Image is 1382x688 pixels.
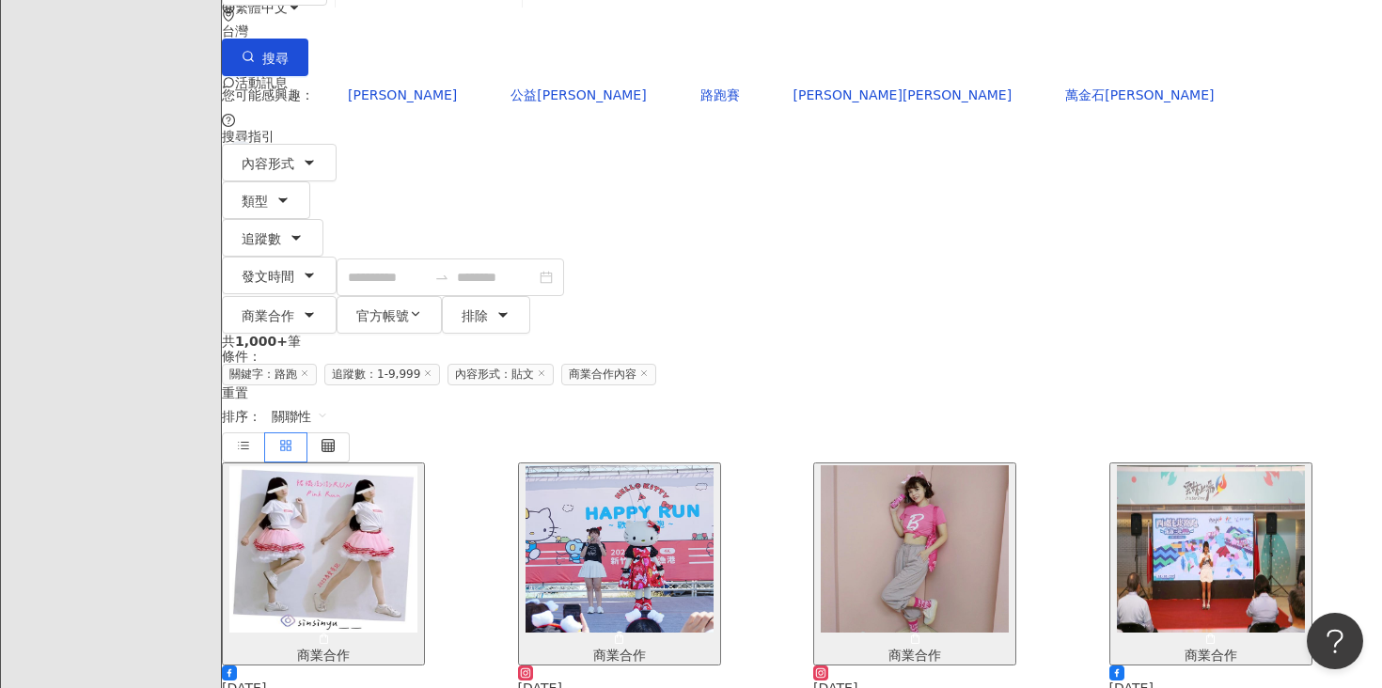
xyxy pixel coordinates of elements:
span: 萬金石[PERSON_NAME] [1065,87,1214,102]
span: 路跑賽 [700,87,740,102]
span: swap-right [434,270,449,285]
button: 商業合作 [813,462,1016,665]
span: 關鍵字：路跑 [222,364,317,385]
img: post-image [526,465,714,633]
div: 搜尋指引 [222,129,1382,144]
button: 內容形式 [222,144,337,181]
span: 排除 [462,308,488,323]
button: 萬金石[PERSON_NAME] [1045,76,1233,114]
div: 商業合作 [1117,648,1305,663]
button: 搜尋 [222,39,308,76]
span: 追蹤數：1-9,999 [324,364,440,385]
button: [PERSON_NAME][PERSON_NAME] [774,76,1032,114]
span: 內容形式 [242,156,294,171]
span: 活動訊息 [235,75,288,90]
button: 商業合作 [1109,462,1312,665]
span: question-circle [222,114,235,127]
span: 商業合作 [242,308,294,323]
div: 商業合作 [821,648,1009,663]
img: post-image [1117,465,1305,633]
span: 條件 ： [222,349,261,364]
iframe: Help Scout Beacon - Open [1307,613,1363,669]
button: 類型 [222,181,310,219]
div: 商業合作 [229,648,417,663]
button: 公益[PERSON_NAME] [491,76,666,114]
button: 官方帳號 [337,296,442,334]
button: 商業合作 [518,462,721,665]
div: 共 筆 [222,334,1382,349]
span: 內容形式：貼文 [448,364,554,385]
span: 1,000+ [235,334,288,349]
button: 追蹤數 [222,219,323,257]
img: post-image [229,465,417,633]
span: 您可能感興趣： [222,87,314,102]
span: 搜尋 [262,51,289,66]
button: 商業合作 [222,462,425,665]
img: 20231221_NR_1399_Small.jpg [223,141,259,177]
span: 官方帳號 [356,308,409,323]
span: 公益[PERSON_NAME] [510,87,646,102]
button: 路跑賽 [681,76,760,114]
button: [PERSON_NAME] [328,76,477,114]
span: 類型 [242,194,268,209]
span: environment [222,8,235,22]
span: 關聯性 [272,401,328,431]
span: [PERSON_NAME][PERSON_NAME] [793,87,1013,102]
img: post-image [821,465,1009,633]
div: 重置 [222,385,1382,400]
span: 發文時間 [242,269,294,284]
button: 排除 [442,296,530,334]
div: 台灣 [222,23,1382,39]
span: 商業合作內容 [561,364,656,385]
div: 排序： [222,400,1382,432]
button: 商業合作 [222,296,337,334]
span: 追蹤數 [242,231,281,246]
div: 商業合作 [526,648,714,663]
button: 發文時間 [222,257,337,294]
span: to [434,270,449,285]
span: [PERSON_NAME] [348,87,457,102]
